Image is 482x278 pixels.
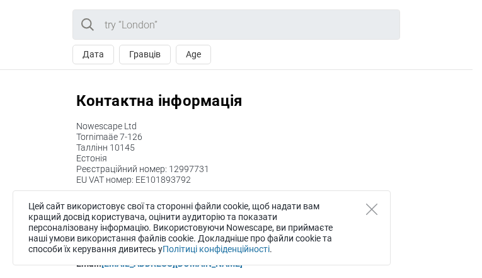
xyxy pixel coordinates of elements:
li: Nowescape Ltd [76,121,406,132]
button: Age [176,45,211,64]
button: Close [366,204,377,215]
button: Дата [72,45,114,64]
li: Tornimaäe 7-126 [76,132,406,142]
a: Політиці конфіденційності [163,244,270,254]
input: try “London” [72,9,400,40]
li: Реєстраційний номер: 12997731 [76,164,406,175]
li: Естонія [76,153,406,164]
div: Цей сайт використовує свої та сторонні файли cookie, щоб надати вам кращий досвід користувача, оц... [13,190,391,265]
li: EU VAT номер: EE101893792 [76,175,406,185]
button: Гравців [119,45,171,64]
li: Таллінн 10145 [76,142,406,153]
h2: Контактна інформація [76,91,406,112]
